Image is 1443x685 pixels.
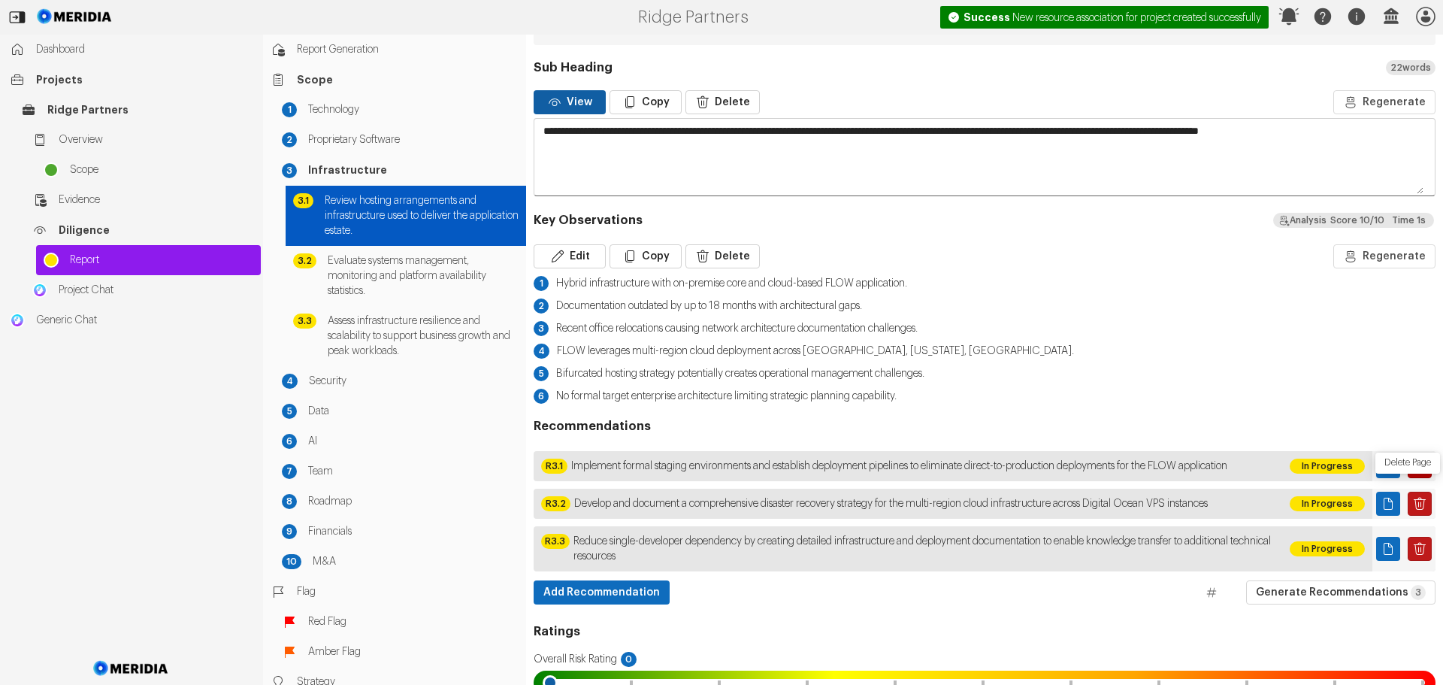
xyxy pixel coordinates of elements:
span: M&A [313,554,519,569]
button: Regenerate [1333,244,1435,268]
span: Overview [59,132,253,147]
button: Generate Recommendations3 [1246,580,1435,605]
div: 7 [282,464,297,479]
div: R3.1 [541,459,567,474]
a: Projects [2,65,261,95]
button: Copy [610,90,682,114]
button: Delete Page [1408,492,1432,516]
img: Meridia Logo [91,652,171,685]
div: 9 [282,524,297,539]
div: 3.3 [293,314,316,329]
div: 1 [282,102,297,117]
div: 5 [282,404,297,419]
div: 10 [282,554,301,569]
div: 3.2 [293,253,316,268]
h3: Recommendations [534,419,651,434]
div: 2 [534,299,549,314]
div: 3 [534,321,549,336]
h3: Ratings [534,624,1435,639]
button: Delete [685,90,760,114]
span: Team [308,464,519,479]
ol: Recent office relocations causing network architecture documentation challenges. [534,321,1435,336]
span: Proprietary Software [308,132,519,147]
button: Page [1376,537,1400,561]
span: Data [308,404,519,419]
div: 8 [282,494,297,509]
button: Edit [534,244,606,268]
a: Scope [36,155,261,185]
strong: Success [964,12,1010,23]
span: Financials [308,524,519,539]
span: Amber Flag [308,644,519,659]
span: Evaluate systems management, monitoring and platform availability statistics. [328,253,519,299]
div: Delete Page [1375,453,1440,474]
div: In Progress [1290,541,1365,556]
button: Delete [685,244,760,268]
span: Reduce single-developer dependency by creating detailed infrastructure and deployment documentati... [573,534,1275,564]
a: Ridge Partners [14,95,261,125]
div: I believe my response adhered strictly to the prompt's requirements. The output was valid YAML, a... [1273,213,1434,228]
span: Report [70,253,253,268]
div: 3 [282,163,297,178]
div: In Progress [1290,496,1365,511]
h3: Sub Heading [534,60,613,75]
span: Projects [36,72,253,87]
button: Regenerate [1333,90,1435,114]
span: AI [308,434,519,449]
span: Review hosting arrangements and infrastructure used to deliver the application estate. [325,193,519,238]
span: Flag [297,584,519,599]
span: Generic Chat [36,313,253,328]
a: Dashboard [2,35,261,65]
button: Copy [610,244,682,268]
a: Evidence [25,185,261,215]
span: Scope [297,72,519,87]
div: 3.1 [293,193,313,208]
img: Project Chat [32,283,47,298]
div: 0 [621,652,637,667]
div: 3 [1411,585,1426,600]
div: 6 [534,389,549,404]
button: View [534,90,606,114]
span: Technology [308,102,519,117]
ol: Hybrid infrastructure with on-premise core and cloud-based FLOW application. [534,276,1435,291]
span: Security [309,374,519,389]
span: Assess infrastructure resilience and scalability to support business growth and peak workloads. [328,314,519,359]
img: Generic Chat [10,313,25,328]
span: New resource association for project created successfully [964,13,1261,23]
span: Infrastructure [308,162,519,178]
div: 4 [534,344,549,359]
a: Project ChatProject Chat [25,275,261,305]
button: Page [1376,492,1400,516]
h3: Key Observations [534,213,643,228]
div: 6 [282,434,297,449]
div: R3.3 [541,534,570,549]
span: Evidence [59,192,253,208]
ol: FLOW leverages multi-region cloud deployment across [GEOGRAPHIC_DATA], [US_STATE], [GEOGRAPHIC_DA... [534,344,1435,359]
span: Dashboard [36,42,253,57]
a: Overview [25,125,261,155]
a: Generic ChatGeneric Chat [2,305,261,335]
label: Overall Risk Rating [534,652,1435,667]
ol: Documentation outdated by up to 18 months with architectural gaps. [534,299,1435,314]
span: Report Generation [297,42,519,57]
div: 22 words [1386,60,1435,75]
span: Scope [70,162,253,177]
div: R3.2 [541,496,570,511]
div: 4 [282,374,298,389]
button: Delete Page [1408,537,1432,561]
div: 1 [534,276,549,291]
span: Project Chat [59,283,253,298]
div: In Progress [1290,459,1365,474]
span: Develop and document a comprehensive disaster recovery strategy for the multi-region cloud infras... [574,496,1208,511]
a: Diligence [25,215,261,245]
ol: No formal target enterprise architecture limiting strategic planning capability. [534,389,1435,404]
div: 2 [282,132,297,147]
ol: Bifurcated hosting strategy potentially creates operational management challenges. [534,366,1435,381]
span: Red Flag [308,614,519,629]
a: Report [36,245,261,275]
span: Roadmap [308,494,519,509]
button: Add Recommendation [534,580,670,605]
div: 5 [534,366,549,381]
span: Implement formal staging environments and establish deployment pipelines to eliminate direct-to-p... [571,459,1227,474]
span: Ridge Partners [47,102,253,117]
